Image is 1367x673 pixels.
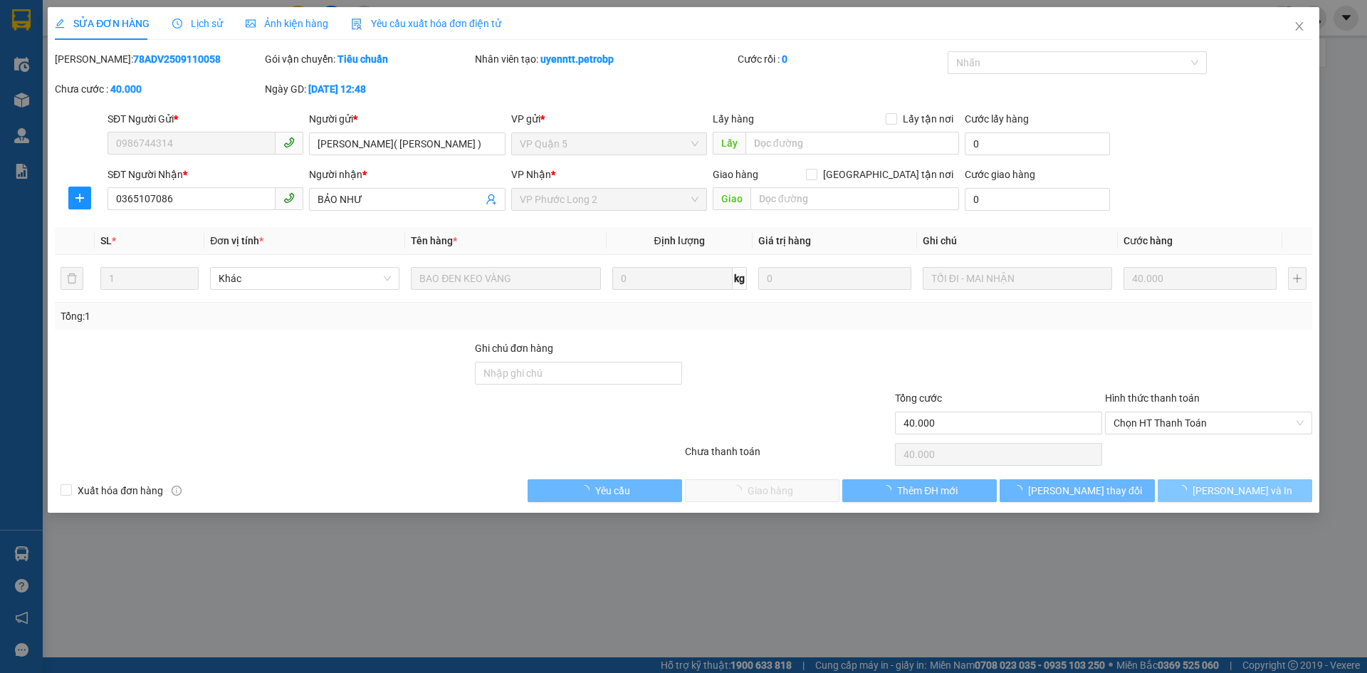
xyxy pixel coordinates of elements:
span: loading [1177,485,1193,495]
span: Định lượng [654,235,705,246]
span: close [1294,21,1305,32]
span: Thêm ĐH mới [897,483,958,499]
button: [PERSON_NAME] và In [1158,479,1312,502]
span: Giao hàng [713,169,758,180]
img: icon [351,19,362,30]
b: uyenntt.petrobp [540,53,614,65]
div: Ngày GD: [265,81,472,97]
span: phone [283,192,295,204]
th: Ghi chú [917,227,1118,255]
span: [PERSON_NAME] thay đổi [1028,483,1142,499]
input: Cước lấy hàng [965,132,1110,155]
span: VP Phước Long 2 [520,189,698,210]
button: plus [1288,267,1306,290]
b: 40.000 [110,83,142,95]
button: plus [68,187,91,209]
b: 78ADV2509110058 [133,53,221,65]
span: kg [733,267,747,290]
b: Tiêu chuẩn [337,53,388,65]
span: [PERSON_NAME] và In [1193,483,1292,499]
b: 0 [782,53,787,65]
button: [PERSON_NAME] thay đổi [1000,479,1154,502]
div: VP gửi [511,111,707,127]
span: loading [1012,485,1028,495]
span: Tổng cước [895,392,942,404]
b: [DATE] 12:48 [308,83,366,95]
span: VP Nhận [511,169,551,180]
input: 0 [1124,267,1277,290]
input: 0 [758,267,911,290]
span: picture [246,19,256,28]
button: delete [61,267,83,290]
span: Đơn vị tính [210,235,263,246]
span: loading [580,485,595,495]
span: Ảnh kiện hàng [246,18,328,29]
div: [PERSON_NAME]: [55,51,262,67]
span: loading [881,485,897,495]
input: Ghi Chú [923,267,1112,290]
button: Thêm ĐH mới [842,479,997,502]
span: phone [283,137,295,148]
input: Cước giao hàng [965,188,1110,211]
div: Người gửi [309,111,505,127]
label: Cước lấy hàng [965,113,1029,125]
span: Lấy [713,132,745,155]
button: Yêu cầu [528,479,682,502]
span: Lịch sử [172,18,223,29]
span: Yêu cầu [595,483,630,499]
div: Tổng: 1 [61,308,528,324]
span: Xuất hóa đơn hàng [72,483,169,499]
label: Ghi chú đơn hàng [475,343,553,354]
button: Giao hàng [685,479,839,502]
span: Tên hàng [411,235,457,246]
div: Người nhận [309,167,505,182]
div: Cước rồi : [738,51,945,67]
span: info-circle [172,486,182,496]
div: SĐT Người Nhận [108,167,303,182]
div: Chưa cước : [55,81,262,97]
input: Ghi chú đơn hàng [475,362,682,385]
span: SỬA ĐƠN HÀNG [55,18,150,29]
span: VP Quận 5 [520,133,698,155]
label: Cước giao hàng [965,169,1035,180]
span: Cước hàng [1124,235,1173,246]
button: Close [1279,7,1319,47]
span: clock-circle [172,19,182,28]
span: plus [69,192,90,204]
div: Chưa thanh toán [683,444,894,469]
input: VD: Bàn, Ghế [411,267,600,290]
input: Dọc đường [745,132,959,155]
span: Giao [713,187,750,210]
div: Nhân viên tạo: [475,51,735,67]
span: user-add [486,194,497,205]
span: edit [55,19,65,28]
span: SL [100,235,112,246]
div: SĐT Người Gửi [108,111,303,127]
span: Yêu cầu xuất hóa đơn điện tử [351,18,501,29]
span: [GEOGRAPHIC_DATA] tận nơi [817,167,959,182]
label: Hình thức thanh toán [1105,392,1200,404]
div: Gói vận chuyển: [265,51,472,67]
span: Khác [219,268,391,289]
span: Chọn HT Thanh Toán [1114,412,1304,434]
span: Lấy hàng [713,113,754,125]
input: Dọc đường [750,187,959,210]
span: Giá trị hàng [758,235,811,246]
span: Lấy tận nơi [897,111,959,127]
